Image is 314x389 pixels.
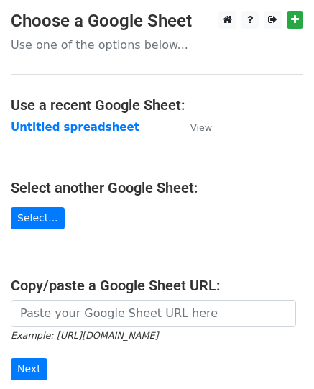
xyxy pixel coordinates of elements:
[11,37,303,52] p: Use one of the options below...
[176,121,212,134] a: View
[11,121,139,134] a: Untitled spreadsheet
[11,207,65,229] a: Select...
[11,300,296,327] input: Paste your Google Sheet URL here
[11,11,303,32] h3: Choose a Google Sheet
[11,358,47,380] input: Next
[11,96,303,114] h4: Use a recent Google Sheet:
[11,277,303,294] h4: Copy/paste a Google Sheet URL:
[11,179,303,196] h4: Select another Google Sheet:
[11,330,158,341] small: Example: [URL][DOMAIN_NAME]
[190,122,212,133] small: View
